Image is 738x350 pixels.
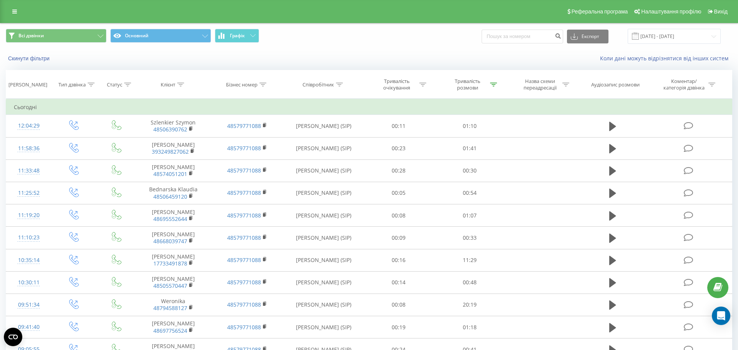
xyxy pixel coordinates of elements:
[284,115,363,137] td: [PERSON_NAME] (SIP)
[519,78,560,91] div: Назва схеми переадресації
[152,148,189,155] a: 393249827062
[447,78,488,91] div: Тривалість розмови
[303,81,334,88] div: Співробітник
[376,78,417,91] div: Тривалість очікування
[136,204,210,227] td: [PERSON_NAME]
[6,100,732,115] td: Сьогодні
[363,316,434,338] td: 00:19
[14,297,44,312] div: 09:51:34
[14,163,44,178] div: 11:33:48
[153,282,187,289] a: 48505570447
[136,159,210,182] td: [PERSON_NAME]
[714,8,728,15] span: Вихід
[153,304,187,312] a: 48794588127
[434,249,505,271] td: 11:29
[363,227,434,249] td: 00:09
[4,328,22,346] button: Open CMP widget
[110,29,211,43] button: Основний
[14,186,44,201] div: 11:25:52
[434,182,505,204] td: 00:54
[434,204,505,227] td: 01:07
[18,33,44,39] span: Всі дзвінки
[14,320,44,335] div: 09:41:40
[363,115,434,137] td: 00:11
[712,307,730,325] div: Open Intercom Messenger
[284,271,363,294] td: [PERSON_NAME] (SIP)
[14,253,44,268] div: 10:35:14
[136,271,210,294] td: [PERSON_NAME]
[434,271,505,294] td: 00:48
[600,55,732,62] a: Коли дані можуть відрізнятися вiд інших систем
[107,81,122,88] div: Статус
[284,294,363,316] td: [PERSON_NAME] (SIP)
[8,81,47,88] div: [PERSON_NAME]
[284,204,363,227] td: [PERSON_NAME] (SIP)
[136,294,210,316] td: Weronika
[363,137,434,159] td: 00:23
[227,167,261,174] a: 48579771088
[227,256,261,264] a: 48579771088
[153,193,187,200] a: 48506459120
[434,137,505,159] td: 01:41
[363,294,434,316] td: 00:08
[14,141,44,156] div: 11:58:36
[153,237,187,245] a: 48668039747
[284,159,363,182] td: [PERSON_NAME] (SIP)
[572,8,628,15] span: Реферальна програма
[153,260,187,267] a: 17733491878
[136,115,210,137] td: Szlenkier Szymon
[6,29,106,43] button: Всі дзвінки
[227,122,261,129] a: 48579771088
[434,227,505,249] td: 00:33
[284,249,363,271] td: [PERSON_NAME] (SIP)
[363,159,434,182] td: 00:28
[363,249,434,271] td: 00:16
[14,208,44,223] div: 11:19:20
[641,8,701,15] span: Налаштування профілю
[284,137,363,159] td: [PERSON_NAME] (SIP)
[14,275,44,290] div: 10:30:11
[215,29,259,43] button: Графік
[363,271,434,294] td: 00:14
[227,234,261,241] a: 48579771088
[591,81,640,88] div: Аудіозапис розмови
[230,33,245,38] span: Графік
[227,212,261,219] a: 48579771088
[434,159,505,182] td: 00:30
[14,118,44,133] div: 12:04:29
[434,294,505,316] td: 20:19
[567,30,608,43] button: Експорт
[226,81,258,88] div: Бізнес номер
[14,230,44,245] div: 11:10:23
[434,316,505,338] td: 01:18
[662,78,706,91] div: Коментар/категорія дзвінка
[136,316,210,338] td: [PERSON_NAME]
[58,81,86,88] div: Тип дзвінка
[136,137,210,159] td: [PERSON_NAME]
[227,189,261,196] a: 48579771088
[136,227,210,249] td: [PERSON_NAME]
[363,204,434,227] td: 00:08
[6,55,53,62] button: Скинути фільтри
[434,115,505,137] td: 01:10
[284,227,363,249] td: [PERSON_NAME] (SIP)
[227,279,261,286] a: 48579771088
[153,215,187,222] a: 48695552644
[153,126,187,133] a: 48506390762
[284,182,363,204] td: [PERSON_NAME] (SIP)
[136,249,210,271] td: [PERSON_NAME]
[153,170,187,177] a: 48574051201
[284,316,363,338] td: [PERSON_NAME] (SIP)
[136,182,210,204] td: Bednarska Klaudia
[227,144,261,152] a: 48579771088
[227,323,261,331] a: 48579771088
[482,30,563,43] input: Пошук за номером
[161,81,175,88] div: Клієнт
[363,182,434,204] td: 00:05
[227,301,261,308] a: 48579771088
[153,327,187,334] a: 48697756524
